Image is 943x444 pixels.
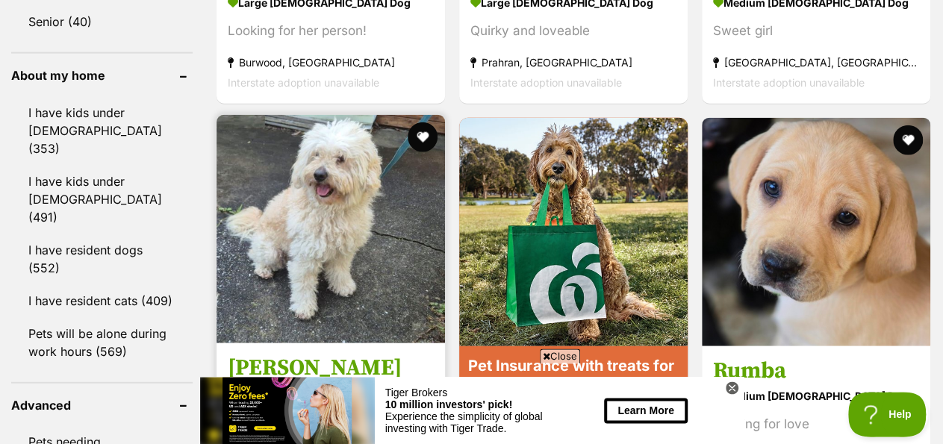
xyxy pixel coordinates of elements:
[702,117,930,345] img: Rumba - Beagle x Staffordshire Bull Terrier Dog
[11,165,193,232] a: I have kids under [DEMOGRAPHIC_DATA] (491)
[228,75,379,88] span: Interstate adoption unavailable
[713,414,919,434] div: Looking for love
[713,385,919,407] strong: medium [DEMOGRAPHIC_DATA] Dog
[713,20,919,40] div: Sweet girl
[11,68,193,81] header: About my home
[200,369,744,437] iframe: Advertisement
[228,20,434,40] div: Looking for her person!
[228,354,434,382] h3: [PERSON_NAME]
[408,122,438,151] button: favourite
[228,51,434,72] strong: Burwood, [GEOGRAPHIC_DATA]
[185,22,359,34] div: 10 million investors' pick!
[893,125,923,154] button: favourite
[185,34,359,57] div: Experience the simplicity of global investing with Tiger Trade.
[11,398,193,411] header: Advanced
[470,75,622,88] span: Interstate adoption unavailable
[185,10,359,22] div: Tiger Brokers
[217,114,445,343] img: Jack Uffelman - Poodle (Toy) x Bichon Frise Dog
[713,357,919,385] h3: Rumba
[713,51,919,72] strong: [GEOGRAPHIC_DATA], [GEOGRAPHIC_DATA]
[11,5,193,37] a: Senior (40)
[470,51,676,72] strong: Prahran, [GEOGRAPHIC_DATA]
[470,20,676,40] div: Quirky and loveable
[540,348,580,363] span: Close
[11,96,193,163] a: I have kids under [DEMOGRAPHIC_DATA] (353)
[404,21,487,46] button: Learn More
[11,234,193,283] a: I have resident dogs (552)
[11,317,193,366] a: Pets will be alone during work hours (569)
[11,284,193,316] a: I have resident cats (409)
[713,75,865,88] span: Interstate adoption unavailable
[848,392,928,437] iframe: Help Scout Beacon - Open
